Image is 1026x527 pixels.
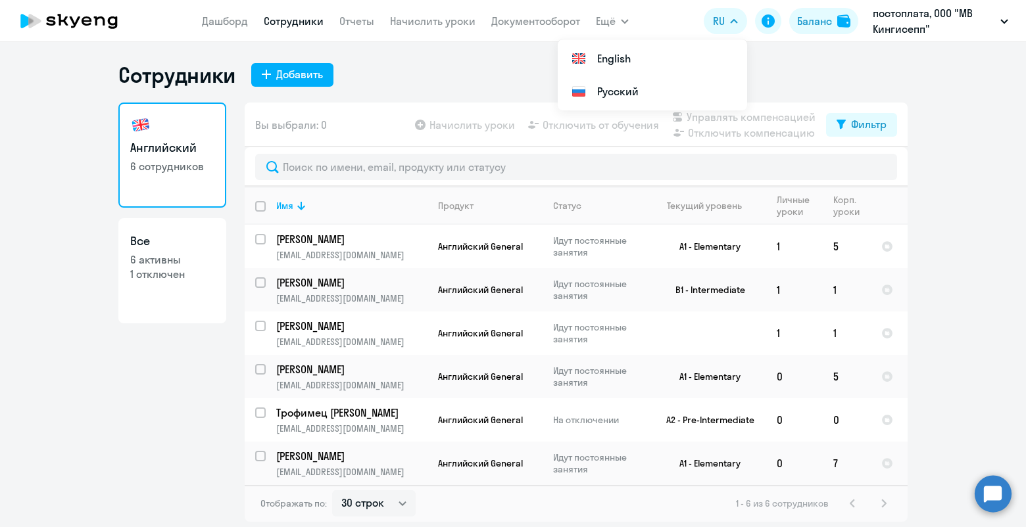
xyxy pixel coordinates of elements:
div: Продукт [438,200,474,212]
button: Ещё [596,8,629,34]
p: 1 отключен [130,267,214,281]
span: Английский General [438,414,523,426]
td: 5 [823,355,871,398]
p: [PERSON_NAME] [276,362,425,377]
p: постоплата, ООО "МВ Кингисепп" [873,5,995,37]
button: RU [704,8,747,34]
td: 7 [823,442,871,485]
div: Текущий уровень [667,200,742,212]
div: Баланс [797,13,832,29]
span: Вы выбрали: 0 [255,117,327,133]
p: [EMAIL_ADDRESS][DOMAIN_NAME] [276,466,427,478]
span: Английский General [438,284,523,296]
p: [EMAIL_ADDRESS][DOMAIN_NAME] [276,379,427,391]
a: [PERSON_NAME] [276,362,427,377]
td: A2 - Pre-Intermediate [644,398,766,442]
td: 5 [823,225,871,268]
td: 0 [766,398,823,442]
p: 6 активны [130,252,214,267]
td: 1 [766,311,823,355]
a: Начислить уроки [390,14,476,28]
div: Статус [553,200,643,212]
button: Балансbalance [789,8,858,34]
div: Имя [276,200,293,212]
a: [PERSON_NAME] [276,319,427,333]
h3: Все [130,233,214,250]
a: Отчеты [339,14,374,28]
div: Корп. уроки [833,194,870,218]
p: Идут постоянные занятия [553,278,643,302]
a: [PERSON_NAME] [276,275,427,290]
div: Имя [276,200,427,212]
p: [PERSON_NAME] [276,319,425,333]
p: [PERSON_NAME] [276,232,425,246]
a: Документооборот [491,14,580,28]
td: 0 [823,398,871,442]
p: [PERSON_NAME] [276,449,425,463]
div: Фильтр [851,116,887,132]
span: Английский General [438,327,523,339]
span: Отображать по: [260,497,327,509]
div: Личные уроки [777,194,822,218]
button: Добавить [251,63,333,87]
td: A1 - Elementary [644,442,766,485]
span: Английский General [438,457,523,469]
td: A1 - Elementary [644,225,766,268]
span: Ещё [596,13,616,29]
h1: Сотрудники [118,62,235,88]
a: Сотрудники [264,14,324,28]
span: RU [713,13,725,29]
div: Продукт [438,200,542,212]
ul: Ещё [558,39,747,110]
span: Английский General [438,371,523,382]
a: [PERSON_NAME] [276,232,427,246]
p: [PERSON_NAME] [276,275,425,290]
h3: Английский [130,139,214,156]
td: A1 - Elementary [644,355,766,398]
p: 6 сотрудников [130,159,214,173]
a: [PERSON_NAME] [276,449,427,463]
p: Идут постоянные занятия [553,321,643,345]
td: B1 - Intermediate [644,268,766,311]
div: Текущий уровень [654,200,766,212]
button: постоплата, ООО "МВ Кингисепп" [866,5,1015,37]
p: [EMAIL_ADDRESS][DOMAIN_NAME] [276,292,427,304]
div: Статус [553,200,581,212]
div: Корп. уроки [833,194,862,218]
p: Идут постоянные занятия [553,365,643,388]
button: Фильтр [826,113,897,137]
td: 1 [823,311,871,355]
a: Английский6 сотрудников [118,103,226,208]
p: На отключении [553,414,643,426]
td: 0 [766,442,823,485]
div: Добавить [276,66,323,82]
img: English [571,51,587,66]
p: [EMAIL_ADDRESS][DOMAIN_NAME] [276,423,427,434]
img: Русский [571,83,587,99]
a: Все6 активны1 отключен [118,218,226,323]
a: Трофимец [PERSON_NAME] [276,405,427,420]
td: 1 [766,268,823,311]
img: balance [837,14,850,28]
p: Трофимец [PERSON_NAME] [276,405,425,420]
td: 1 [823,268,871,311]
td: 1 [766,225,823,268]
img: english [130,114,151,135]
div: Личные уроки [777,194,814,218]
p: Идут постоянные занятия [553,451,643,475]
td: 0 [766,355,823,398]
input: Поиск по имени, email, продукту или статусу [255,154,897,180]
p: Идут постоянные занятия [553,235,643,258]
a: Дашборд [202,14,248,28]
span: 1 - 6 из 6 сотрудников [736,497,829,509]
span: Английский General [438,241,523,252]
p: [EMAIL_ADDRESS][DOMAIN_NAME] [276,249,427,261]
p: [EMAIL_ADDRESS][DOMAIN_NAME] [276,336,427,348]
